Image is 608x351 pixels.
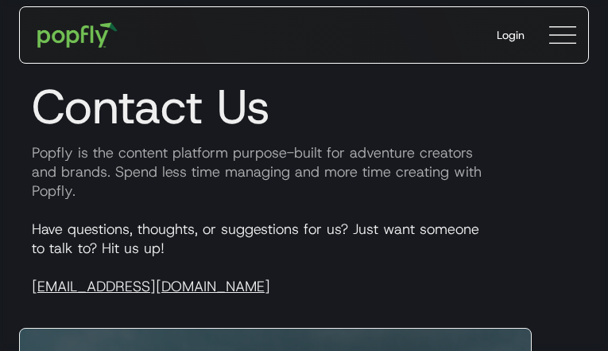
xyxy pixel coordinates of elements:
[19,143,589,201] p: Popfly is the content platform purpose-built for adventure creators and brands. Spend less time m...
[484,14,537,56] a: Login
[26,11,129,59] a: home
[497,27,525,43] div: Login
[19,78,589,135] h1: Contact Us
[32,277,270,296] a: [EMAIL_ADDRESS][DOMAIN_NAME]
[19,220,589,296] p: Have questions, thoughts, or suggestions for us? Just want someone to talk to? Hit us up!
